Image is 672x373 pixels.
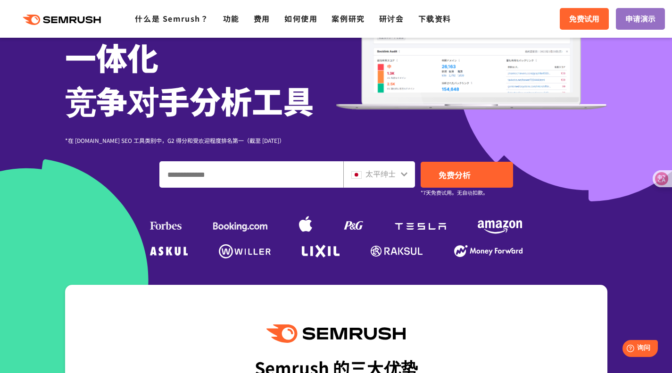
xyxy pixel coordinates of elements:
[625,13,655,24] font: 申请演示
[365,168,396,179] font: 太平绅士
[616,8,665,30] a: 申请演示
[569,13,599,24] font: 免费试用
[379,13,404,24] a: 研讨会
[284,13,317,24] a: 如何使用
[160,162,343,187] input: 输入域名、关键字或 URL
[418,13,451,24] a: 下载资料
[439,169,471,181] font: 免费分析
[332,13,365,24] a: 案例研究
[421,189,488,196] font: *7天免费试用。无自动扣款。
[65,34,158,79] font: 一体化
[223,13,240,24] a: 功能
[560,8,609,30] a: 免费试用
[65,136,285,144] font: *在 [DOMAIN_NAME] SEO 工具类别中，G2 得分和受欢迎程度排名第一（截至 [DATE]）
[266,324,405,343] img: Semrush
[135,13,208,24] a: 什么是 Semrush？
[65,77,314,123] font: 竞争对手分析工具
[254,13,270,24] a: 费用
[421,162,513,188] a: 免费分析
[588,336,662,363] iframe: 帮助小部件启动器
